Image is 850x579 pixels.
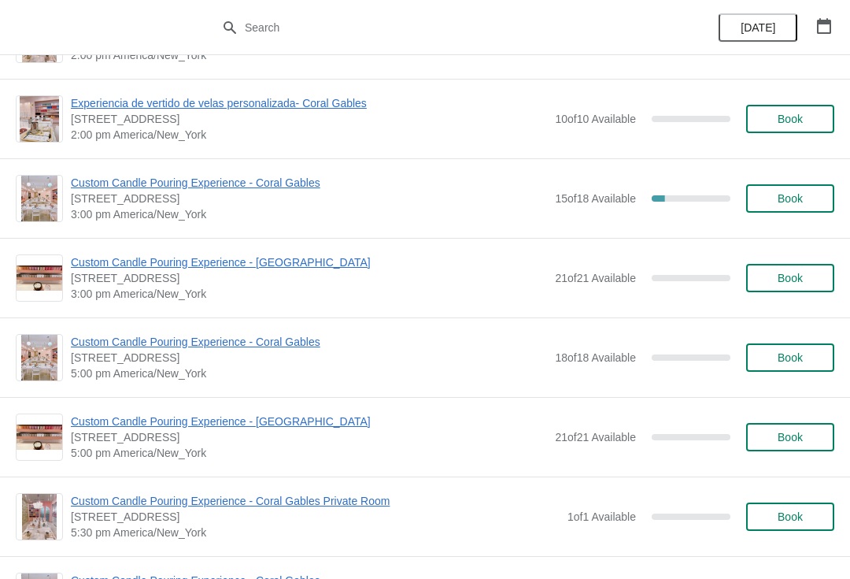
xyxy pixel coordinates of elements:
button: Book [746,264,834,292]
span: 5:00 pm America/New_York [71,445,547,461]
span: Custom Candle Pouring Experience - [GEOGRAPHIC_DATA] [71,254,547,270]
span: 1 of 1 Available [567,510,636,523]
span: Experiencia de vertido de velas personalizada- Coral Gables [71,95,547,111]
span: Book [778,192,803,205]
img: Custom Candle Pouring Experience - Fort Lauderdale | 914 East Las Olas Boulevard, Fort Lauderdale... [17,425,62,451]
span: Custom Candle Pouring Experience - Coral Gables [71,334,547,350]
button: Book [746,503,834,531]
span: [DATE] [741,21,775,34]
span: 2:00 pm America/New_York [71,127,547,143]
span: 3:00 pm America/New_York [71,286,547,302]
span: Book [778,113,803,125]
span: 3:00 pm America/New_York [71,206,547,222]
span: [STREET_ADDRESS] [71,350,547,366]
span: [STREET_ADDRESS] [71,191,547,206]
img: Custom Candle Pouring Experience - Coral Gables Private Room | 154 Giralda Avenue, Coral Gables, ... [22,494,57,540]
span: Book [778,351,803,364]
span: Book [778,431,803,444]
span: [STREET_ADDRESS] [71,111,547,127]
span: 2:00 pm America/New_York [71,47,560,63]
span: [STREET_ADDRESS] [71,429,547,445]
span: Book [778,272,803,284]
span: [STREET_ADDRESS] [71,509,560,525]
span: 18 of 18 Available [555,351,636,364]
button: Book [746,343,834,372]
span: Custom Candle Pouring Experience - Coral Gables Private Room [71,493,560,509]
span: 21 of 21 Available [555,431,636,444]
span: 21 of 21 Available [555,272,636,284]
img: Custom Candle Pouring Experience - Fort Lauderdale | 914 East Las Olas Boulevard, Fort Lauderdale... [17,265,62,291]
span: 5:00 pm America/New_York [71,366,547,381]
button: Book [746,184,834,213]
img: Custom Candle Pouring Experience - Coral Gables | 154 Giralda Avenue, Coral Gables, FL, USA | 3:0... [21,176,58,221]
span: 10 of 10 Available [555,113,636,125]
span: [STREET_ADDRESS] [71,270,547,286]
img: Custom Candle Pouring Experience - Coral Gables | 154 Giralda Avenue, Coral Gables, FL, USA | 5:0... [21,335,58,380]
button: Book [746,423,834,451]
span: 5:30 pm America/New_York [71,525,560,540]
button: Book [746,105,834,133]
span: Custom Candle Pouring Experience - Coral Gables [71,175,547,191]
img: Experiencia de vertido de velas personalizada- Coral Gables | 154 Giralda Avenue, Coral Gables, F... [20,96,59,142]
input: Search [244,13,637,42]
span: 15 of 18 Available [555,192,636,205]
span: Book [778,510,803,523]
button: [DATE] [719,13,797,42]
span: Custom Candle Pouring Experience - [GEOGRAPHIC_DATA] [71,414,547,429]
